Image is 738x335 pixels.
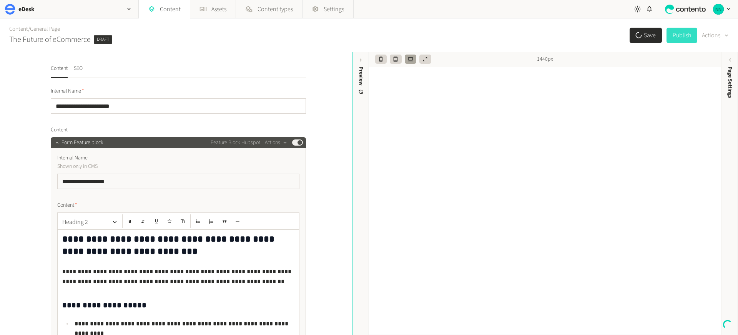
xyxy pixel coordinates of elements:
button: Heading 2 [59,214,121,230]
p: Shown only in CMS [57,162,232,171]
div: Preview [357,66,365,95]
button: Actions [265,138,288,147]
img: Nikola Nikolov [713,4,724,15]
button: Save [630,28,662,43]
h2: eDesk [18,5,35,14]
span: Content [57,201,77,209]
span: Page Settings [726,66,734,98]
span: Content [51,126,68,134]
span: Internal Name [57,154,88,162]
span: Draft [94,35,112,44]
span: Feature Block Hubspot [211,139,260,147]
a: General Page [30,25,60,33]
span: Settings [324,5,344,14]
span: / [28,25,30,33]
img: eDesk [5,4,15,15]
span: Content types [258,5,293,14]
button: Content [51,65,68,78]
span: Internal Name [51,87,84,95]
h2: The Future of eCommerce [9,34,91,45]
span: Form Feature block [61,139,103,147]
button: Actions [702,28,729,43]
button: Publish [667,28,697,43]
button: SEO [74,65,83,78]
a: Content [9,25,28,33]
span: 1440px [537,55,553,63]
